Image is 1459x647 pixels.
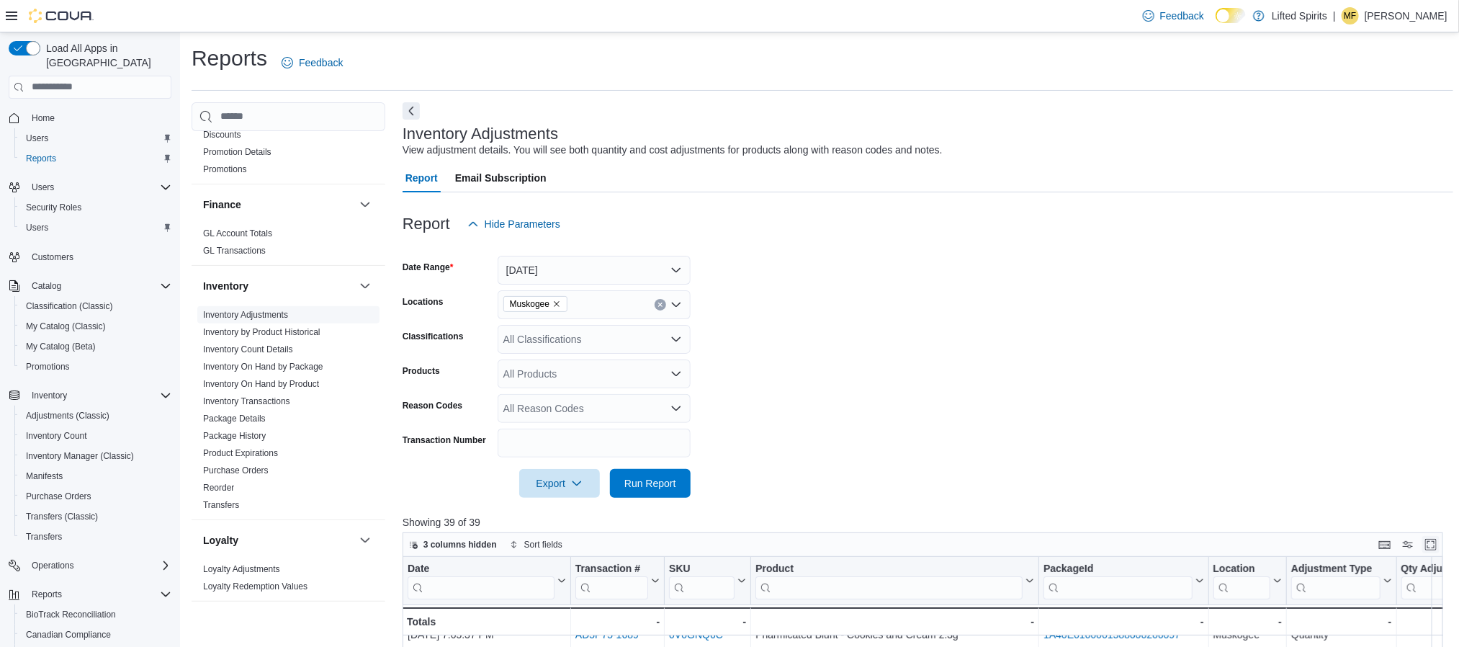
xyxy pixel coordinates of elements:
[26,179,171,196] span: Users
[26,361,70,372] span: Promotions
[26,387,73,404] button: Inventory
[1213,562,1270,576] div: Location
[20,130,54,147] a: Users
[669,562,735,576] div: SKU
[3,107,177,128] button: Home
[203,130,241,140] a: Discounts
[26,179,60,196] button: Users
[1160,9,1204,23] span: Feedback
[356,277,374,295] button: Inventory
[407,613,566,630] div: Totals
[32,390,67,401] span: Inventory
[575,613,660,630] div: -
[403,102,420,120] button: Next
[26,387,171,404] span: Inventory
[1213,626,1281,643] div: Muskogee
[26,153,56,164] span: Reports
[403,262,454,273] label: Date Range
[14,197,177,218] button: Security Roles
[423,539,497,550] span: 3 columns hidden
[20,508,104,525] a: Transfers (Classic)
[1043,613,1203,630] div: -
[203,615,354,629] button: OCM
[203,581,307,592] a: Loyalty Redemption Values
[203,326,320,338] span: Inventory by Product Historical
[624,476,676,491] span: Run Report
[14,357,177,377] button: Promotions
[510,297,549,311] span: Muskogee
[403,215,450,233] h3: Report
[203,309,288,321] span: Inventory Adjustments
[670,403,682,414] button: Open list of options
[203,500,239,510] a: Transfers
[670,299,682,311] button: Open list of options
[20,358,171,375] span: Promotions
[203,362,323,372] a: Inventory On Hand by Package
[356,613,374,630] button: OCM
[14,446,177,466] button: Inventory Manager (Classic)
[408,626,566,643] div: [DATE] 7:05:37 PM
[1291,562,1381,599] div: Adjustment Type
[14,507,177,527] button: Transfers (Classic)
[203,245,266,256] span: GL Transactions
[26,202,81,213] span: Security Roles
[3,276,177,296] button: Catalog
[203,378,319,390] span: Inventory On Hand by Product
[528,469,591,498] span: Export
[14,316,177,336] button: My Catalog (Classic)
[20,508,171,525] span: Transfers (Classic)
[610,469,691,498] button: Run Report
[20,150,171,167] span: Reports
[26,629,111,641] span: Canadian Compliance
[26,557,171,574] span: Operations
[203,344,293,354] a: Inventory Count Details
[462,210,566,238] button: Hide Parameters
[14,406,177,426] button: Adjustments (Classic)
[20,407,171,424] span: Adjustments (Classic)
[1043,562,1192,576] div: PackageId
[203,581,307,592] span: Loyalty Redemption Values
[20,199,171,216] span: Security Roles
[32,251,73,263] span: Customers
[669,613,746,630] div: -
[575,562,660,599] button: Transaction #
[203,465,269,476] span: Purchase Orders
[1422,536,1440,553] button: Enter fullscreen
[356,196,374,213] button: Finance
[1342,7,1359,24] div: Matt Fallaschek
[20,219,54,236] a: Users
[26,110,60,127] a: Home
[192,306,385,519] div: Inventory
[1043,562,1192,599] div: Package URL
[20,298,119,315] a: Classification (Classic)
[26,586,171,603] span: Reports
[32,589,62,600] span: Reports
[203,499,239,511] span: Transfers
[32,560,74,571] span: Operations
[1213,562,1270,599] div: Location
[20,488,171,505] span: Purchase Orders
[20,219,171,236] span: Users
[14,527,177,547] button: Transfers
[14,625,177,645] button: Canadian Compliance
[26,133,48,144] span: Users
[14,218,177,238] button: Users
[203,533,354,548] button: Loyalty
[669,629,723,641] a: 0V0GNQ6C
[1137,1,1210,30] a: Feedback
[26,277,171,295] span: Catalog
[1399,536,1417,553] button: Display options
[203,430,266,442] span: Package History
[670,368,682,380] button: Open list of options
[20,626,171,643] span: Canadian Compliance
[669,562,746,599] button: SKU
[1333,7,1336,24] p: |
[20,130,171,147] span: Users
[552,300,561,308] button: Remove Muskogee from selection in this group
[26,557,80,574] button: Operations
[20,468,171,485] span: Manifests
[192,126,385,184] div: Discounts & Promotions
[26,410,109,421] span: Adjustments (Classic)
[14,148,177,169] button: Reports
